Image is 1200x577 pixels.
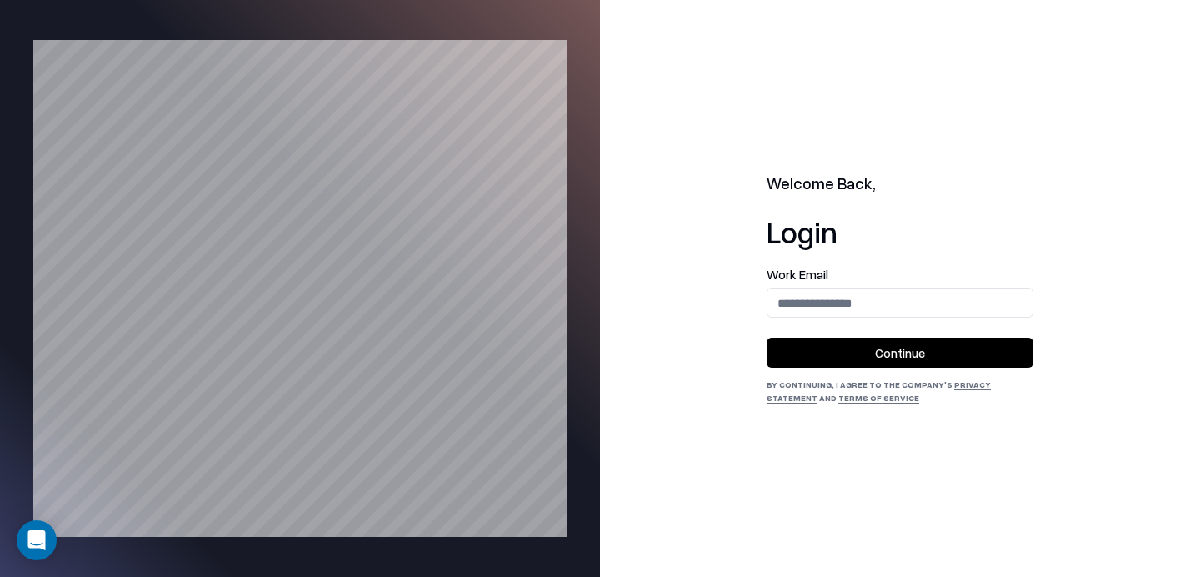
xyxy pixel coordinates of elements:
button: Continue [767,338,1033,368]
h1: Login [767,215,1033,248]
div: By continuing, I agree to the Company's and [767,378,1033,404]
label: Work Email [767,268,1033,281]
div: Open Intercom Messenger [17,520,57,560]
a: Terms of Service [838,393,919,403]
h2: Welcome Back, [767,173,1033,196]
